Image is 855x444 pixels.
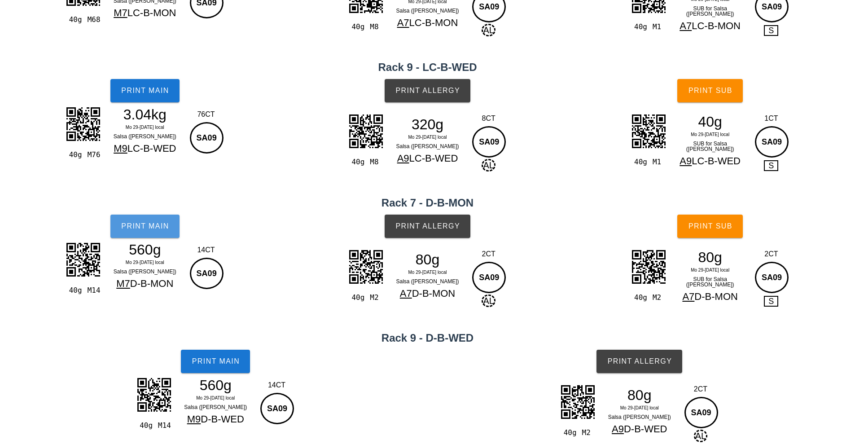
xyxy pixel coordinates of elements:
[188,245,225,255] div: 14CT
[671,139,749,154] div: SUB for Salsa ([PERSON_NAME])
[395,87,460,95] span: Print Allergy
[130,278,174,289] span: D-B-MON
[176,378,254,392] div: 560g
[691,268,729,273] span: Mo 29-[DATE] local
[258,380,295,391] div: 14CT
[5,195,850,211] h2: Rack 7 - D-B-MON
[472,262,506,293] div: SA09
[680,20,692,31] span: A7
[472,126,506,158] div: SA09
[412,288,456,299] span: D-B-MON
[65,149,83,161] div: 40g
[61,237,105,282] img: 0+iZge1CVgCQjw+Y9YUCJA13cZmBciYtGsLB8iabmOzAmRM2rWFA2RNt7FZATIm7drCAbKm29isABmTdm3hAFnTbWxWgIxJu7...
[626,109,671,154] img: Yqgd0BRaSvPOPMTy6qjjizBOnKyM0vWUcdbFUc2mqI6kgIuSJmX52oJMyqLd0TvyprxB+CVQgxvu68Q8pCyB0IIakXmzEEhjJ...
[188,109,225,120] div: 76CT
[385,215,470,238] button: Print Allergy
[201,413,244,425] span: D-B-WED
[389,277,467,286] div: Salsa ([PERSON_NAME])
[187,413,201,425] span: M9
[601,388,679,402] div: 80g
[671,115,749,128] div: 40g
[366,156,385,168] div: M8
[397,153,409,164] span: A9
[106,132,184,141] div: Salsa ([PERSON_NAME])
[755,126,789,158] div: SA09
[65,14,83,26] div: 40g
[671,251,749,264] div: 80g
[764,160,778,171] span: S
[631,292,649,303] div: 40g
[409,153,458,164] span: LC-B-WED
[560,427,578,439] div: 40g
[470,113,507,124] div: 8CT
[126,260,164,265] span: Mo 29-[DATE] local
[400,288,412,299] span: A7
[84,285,102,296] div: M14
[671,4,749,18] div: SUB for Salsa ([PERSON_NAME])
[579,427,597,439] div: M2
[114,143,127,154] span: M9
[389,118,467,131] div: 320g
[631,156,649,168] div: 40g
[395,222,460,230] span: Print Allergy
[343,244,388,289] img: h8dz47P70DAAAAAElFTkSuQmCC
[596,350,682,373] button: Print Allergy
[470,249,507,259] div: 2CT
[366,21,385,33] div: M8
[601,413,679,422] div: Salsa ([PERSON_NAME])
[348,156,366,168] div: 40g
[755,262,789,293] div: SA09
[127,143,176,154] span: LC-B-WED
[106,108,184,121] div: 3.04kg
[649,21,667,33] div: M1
[408,135,447,140] span: Mo 29-[DATE] local
[127,7,176,18] span: LC-B-MON
[764,25,778,36] span: S
[110,215,180,238] button: Print Main
[181,350,250,373] button: Print Main
[682,384,719,395] div: 2CT
[671,275,749,289] div: SUB for Salsa ([PERSON_NAME])
[385,79,470,102] button: Print Allergy
[132,372,176,417] img: gaomZzFFL82+wkq5zHHemySKdEijEZ3ZP7kjWtCiEHOtIm7TBRFNnHIVzFYVkNUQOJQl4RsxWikkDaTCeDiQURlZJapFoiwSq...
[191,357,240,365] span: Print Main
[121,222,169,230] span: Print Main
[691,132,729,137] span: Mo 29-[DATE] local
[65,285,83,296] div: 40g
[612,423,624,435] span: A9
[482,24,495,36] span: AL
[626,244,671,289] img: TtT5lhVCflKq2uGlmzrJWiLt6R6i9oEoBHzJgdza1TGk7KilVb07lf3qlUpWZTNDSJHZ0z0khBS6urKHqKWAJMXEhU7d58uWL...
[348,21,366,33] div: 40g
[196,396,235,400] span: Mo 29-[DATE] local
[190,258,224,289] div: SA09
[389,6,467,15] div: Salsa ([PERSON_NAME])
[106,267,184,276] div: Salsa ([PERSON_NAME])
[397,17,409,28] span: A7
[631,21,649,33] div: 40g
[126,125,164,130] span: Mo 29-[DATE] local
[682,291,694,302] span: A7
[389,253,467,266] div: 80g
[389,142,467,151] div: Salsa ([PERSON_NAME])
[110,79,180,102] button: Print Main
[482,159,495,171] span: AL
[176,403,254,412] div: Salsa ([PERSON_NAME])
[190,122,224,154] div: SA09
[408,270,447,275] span: Mo 29-[DATE] local
[5,330,850,346] h2: Rack 9 - D-B-WED
[136,420,154,431] div: 40g
[348,292,366,303] div: 40g
[84,149,102,161] div: M76
[114,7,127,18] span: M7
[154,420,173,431] div: M14
[555,379,600,424] img: 6jfU+8OiEE2qywgIWQyxeQIYTk0mUNqRXS5NMbQ2ufRD+J+MqQu0wqq5JlgSdtZgiRqFrAiHkbnaSGkKglmUOCiOxFcJiaQ4j...
[61,101,105,146] img: JoUM56aJuQl47LqL8thpiQgYQUkWC4xTVEAPZh8BSDelLx5FNyLA9YEJMyDAEhqVjhZiQYQgMS8cKMSHDEBiWjhViQoYhMCyd...
[607,357,672,365] span: Print Allergy
[688,87,732,95] span: Print Sub
[106,243,184,256] div: 560g
[764,296,778,307] span: S
[84,14,102,26] div: M68
[5,59,850,75] h2: Rack 9 - LC-B-WED
[694,430,707,442] span: AL
[684,397,718,428] div: SA09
